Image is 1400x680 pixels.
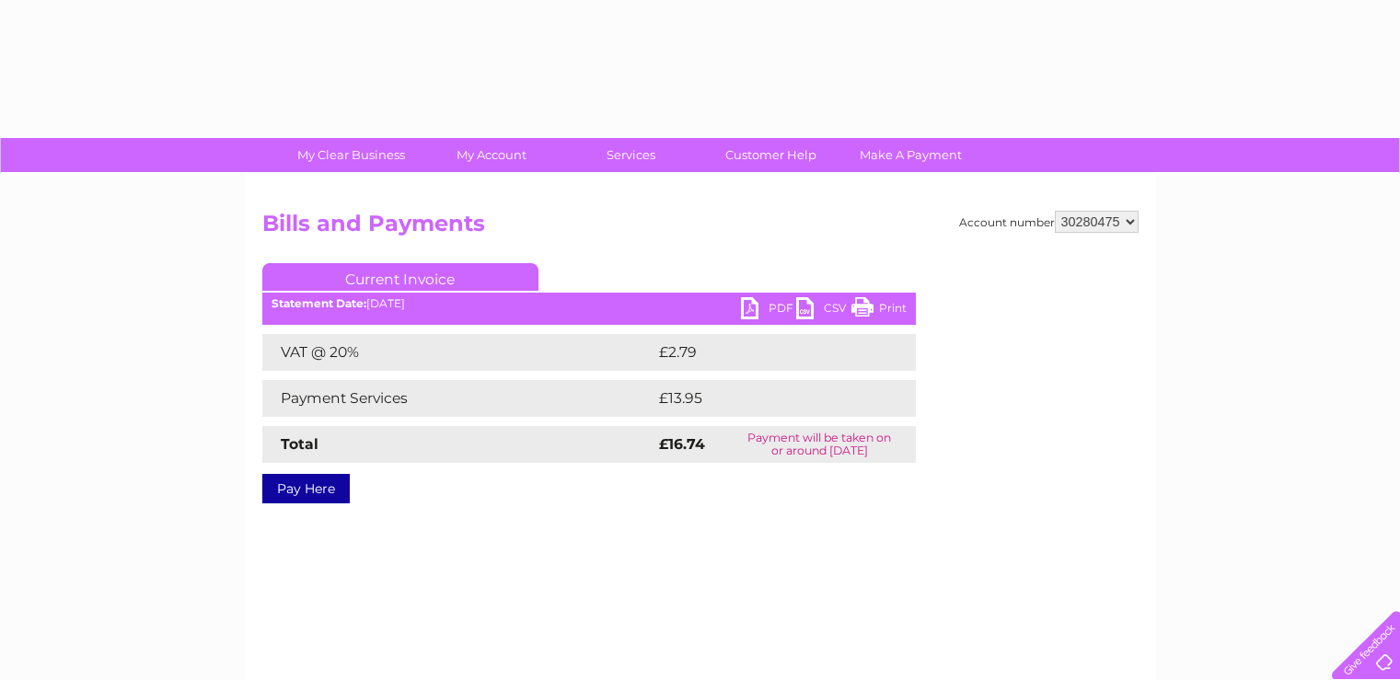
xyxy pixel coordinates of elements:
[262,334,654,371] td: VAT @ 20%
[659,435,705,453] strong: £16.74
[741,297,796,324] a: PDF
[796,297,851,324] a: CSV
[272,296,366,310] b: Statement Date:
[262,474,350,503] a: Pay Here
[281,435,318,453] strong: Total
[275,138,427,172] a: My Clear Business
[262,263,538,291] a: Current Invoice
[262,380,654,417] td: Payment Services
[851,297,907,324] a: Print
[654,334,873,371] td: £2.79
[555,138,707,172] a: Services
[415,138,567,172] a: My Account
[835,138,987,172] a: Make A Payment
[262,297,916,310] div: [DATE]
[695,138,847,172] a: Customer Help
[723,426,916,463] td: Payment will be taken on or around [DATE]
[262,211,1139,246] h2: Bills and Payments
[654,380,877,417] td: £13.95
[959,211,1139,233] div: Account number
